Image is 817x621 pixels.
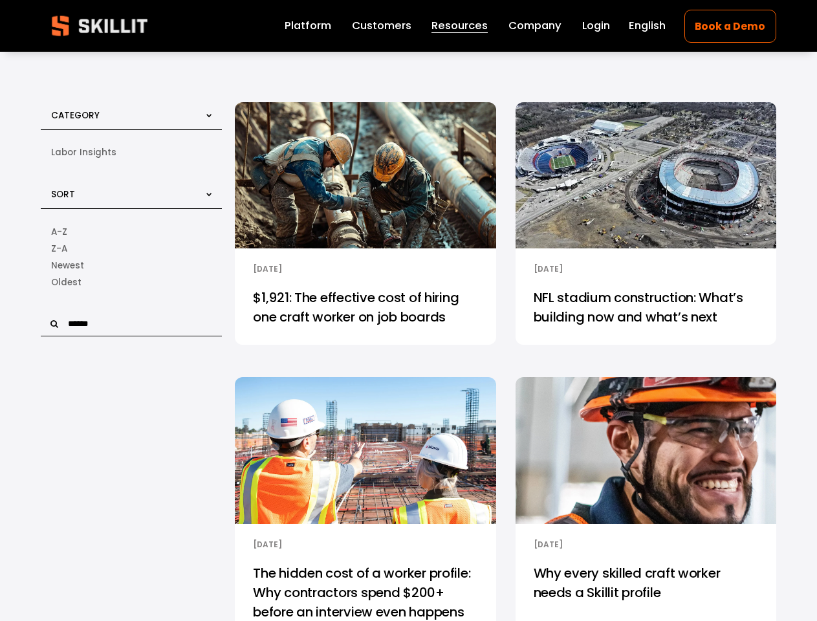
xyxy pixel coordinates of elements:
[684,10,776,43] a: Book a Demo
[514,101,777,249] img: NFL stadium construction: What’s building now and what’s next
[534,263,563,274] time: [DATE]
[431,18,488,34] span: Resources
[629,17,666,35] div: language picker
[51,274,212,291] a: Date
[234,101,497,249] img: $1,921: The effective cost of hiring one craft worker on job boards
[235,278,496,345] a: $1,921: The effective cost of hiring one craft worker on job boards
[51,223,212,240] a: Alphabetical
[51,259,84,273] span: Newest
[508,17,561,35] a: Company
[534,539,563,550] time: [DATE]
[516,278,776,345] a: NFL stadium construction: What’s building now and what’s next
[234,376,497,525] img: The hidden cost of a worker profile: Why contractors spend $200+ before an interview even happens
[51,109,100,122] span: Category
[352,17,411,35] a: Customers
[51,257,212,274] a: Date
[514,376,777,525] img: Why every skilled craft worker needs a Skillit profile
[51,144,212,161] a: Labor Insights
[431,17,488,35] a: folder dropdown
[51,225,67,239] span: A-Z
[253,263,282,274] time: [DATE]
[253,539,282,550] time: [DATE]
[41,6,158,45] img: Skillit
[285,17,331,35] a: Platform
[51,240,212,257] a: Alphabetical
[629,18,666,34] span: English
[582,17,610,35] a: Login
[51,276,82,290] span: Oldest
[51,242,67,256] span: Z-A
[51,189,75,201] span: Sort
